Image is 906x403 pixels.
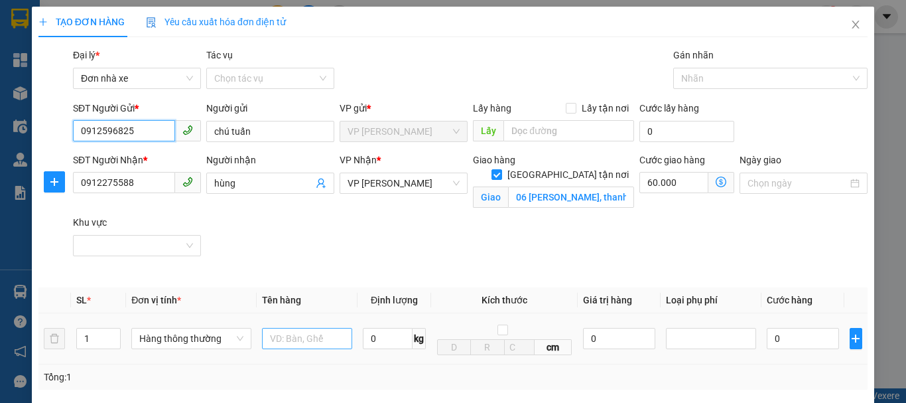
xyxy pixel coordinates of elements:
[767,295,812,305] span: Cước hàng
[73,101,201,116] div: SĐT Người Gửi
[44,171,65,193] button: plus
[182,125,193,135] span: phone
[413,328,426,349] span: kg
[473,187,508,208] span: Giao
[81,68,193,88] span: Đơn nhà xe
[535,339,572,355] span: cm
[747,176,848,191] input: Ngày giao
[340,101,468,116] div: VP gửi
[639,103,699,114] label: Cước lấy hàng
[76,295,87,305] span: SL
[482,295,527,305] span: Kích thước
[473,103,511,114] span: Lấy hàng
[262,328,352,349] input: VD: Bàn, Ghế
[850,19,861,30] span: close
[206,153,334,167] div: Người nhận
[504,339,535,355] input: C
[146,17,157,28] img: icon
[73,153,201,167] div: SĐT Người Nhận
[73,50,99,60] span: Đại lý
[716,177,726,187] span: dollar-circle
[262,295,301,305] span: Tên hàng
[348,173,460,193] span: VP LÊ HỒNG PHONG
[576,101,634,116] span: Lấy tận nơi
[850,328,862,349] button: plus
[508,187,634,208] input: Giao tận nơi
[73,215,201,230] div: Khu vực
[639,121,734,142] input: Cước lấy hàng
[38,17,125,27] span: TẠO ĐƠN HÀNG
[131,295,181,305] span: Đơn vị tính
[503,120,634,141] input: Dọc đường
[639,155,705,165] label: Cước giao hàng
[740,155,781,165] label: Ngày giao
[44,177,64,187] span: plus
[473,155,515,165] span: Giao hàng
[38,17,48,27] span: plus
[182,177,193,187] span: phone
[206,50,233,60] label: Tác vụ
[206,101,334,116] div: Người gửi
[316,178,326,189] span: user-add
[348,121,460,141] span: VP Linh Đàm
[583,328,655,349] input: 0
[340,155,377,165] span: VP Nhận
[502,167,634,182] span: [GEOGRAPHIC_DATA] tận nơi
[837,7,874,44] button: Close
[661,287,761,313] th: Loại phụ phí
[44,328,65,349] button: delete
[639,172,708,193] input: Cước giao hàng
[146,17,286,27] span: Yêu cầu xuất hóa đơn điện tử
[44,370,351,384] div: Tổng: 1
[437,339,471,355] input: D
[850,333,862,344] span: plus
[470,339,504,355] input: R
[473,120,503,141] span: Lấy
[673,50,714,60] label: Gán nhãn
[371,295,418,305] span: Định lượng
[139,329,243,349] span: Hàng thông thường
[583,295,632,305] span: Giá trị hàng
